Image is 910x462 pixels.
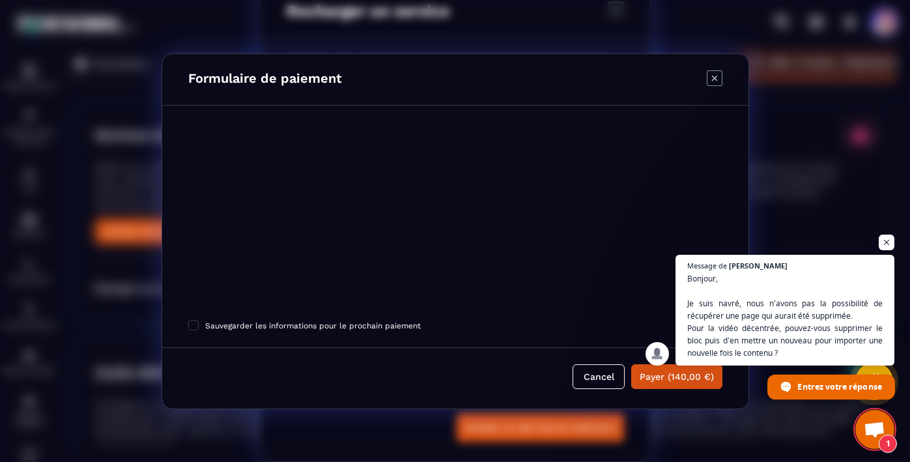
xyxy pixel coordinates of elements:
button: Payer (140,00 €) [631,364,722,388]
span: Bonjour, Je suis navré, nous n'avons pas la possibilité de récupérer une page qui aurait été supp... [687,272,883,359]
h4: Formulaire de paiement [188,70,342,89]
span: [PERSON_NAME] [729,262,788,269]
div: Ouvrir le chat [855,410,894,449]
iframe: Cadre de saisie sécurisé pour le paiement [186,139,725,313]
span: Message de [687,262,727,269]
button: Cancel [573,364,625,388]
span: 1 [879,435,897,453]
span: Sauvegarder les informations pour le prochain paiement [205,321,421,330]
span: Entrez votre réponse [797,375,881,397]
